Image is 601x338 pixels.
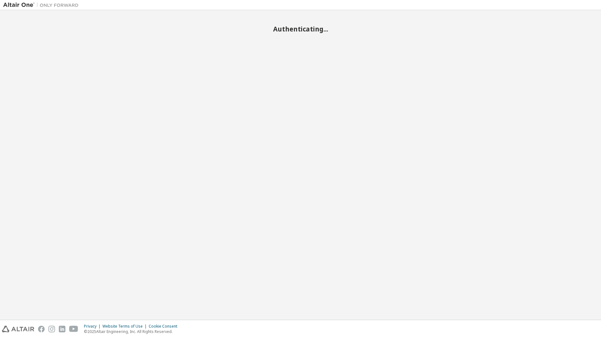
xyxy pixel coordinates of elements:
img: youtube.svg [69,326,78,332]
div: Cookie Consent [149,324,181,329]
img: altair_logo.svg [2,326,34,332]
img: Altair One [3,2,82,8]
img: instagram.svg [48,326,55,332]
h2: Authenticating... [3,25,598,33]
img: facebook.svg [38,326,45,332]
div: Privacy [84,324,102,329]
div: Website Terms of Use [102,324,149,329]
img: linkedin.svg [59,326,65,332]
p: © 2025 Altair Engineering, Inc. All Rights Reserved. [84,329,181,334]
